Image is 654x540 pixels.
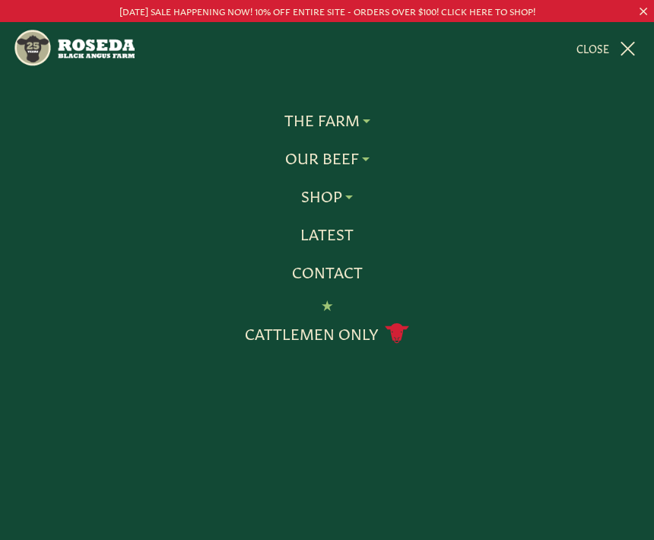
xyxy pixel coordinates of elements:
[576,40,609,56] span: CLOSE
[300,224,354,244] a: Latest
[245,320,409,347] a: Cattlemen Only
[13,22,641,74] nav: Main Navigation
[285,148,370,168] a: Our Beef
[284,110,370,130] a: The Farm
[301,186,353,206] a: Shop
[292,262,363,282] a: Contact
[13,28,135,68] img: https://roseda.com/wp-content/uploads/2021/05/roseda-25-header.png
[33,3,621,19] p: [DATE] SALE HAPPENING NOW! 10% OFF ENTIRE SITE - ORDERS OVER $100! CLICK HERE TO SHOP!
